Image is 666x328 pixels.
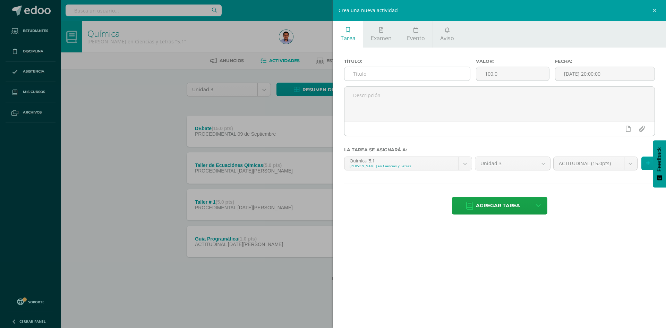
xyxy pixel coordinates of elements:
span: Feedback [656,147,663,171]
input: Título [344,67,470,81]
input: Fecha de entrega [555,67,655,81]
label: Fecha: [555,59,655,64]
div: [PERSON_NAME] en Ciencias y Letras [350,163,453,168]
label: Título: [344,59,470,64]
a: Química '5.1'[PERSON_NAME] en Ciencias y Letras [344,157,472,170]
div: Química '5.1' [350,157,453,163]
input: Puntos máximos [476,67,549,81]
a: Evento [399,21,432,48]
span: Agregar tarea [476,197,520,214]
span: Unidad 3 [480,157,532,170]
button: Feedback - Mostrar encuesta [653,140,666,187]
span: ACTITUDINAL (15.0pts) [559,157,619,170]
a: Tarea [333,21,363,48]
span: Aviso [440,34,454,42]
span: Evento [407,34,425,42]
label: Valor: [476,59,549,64]
label: La tarea se asignará a: [344,147,655,152]
a: ACTITUDINAL (15.0pts) [554,157,637,170]
a: Examen [363,21,399,48]
a: Aviso [433,21,462,48]
a: Unidad 3 [475,157,550,170]
span: Tarea [341,34,356,42]
span: Examen [371,34,392,42]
